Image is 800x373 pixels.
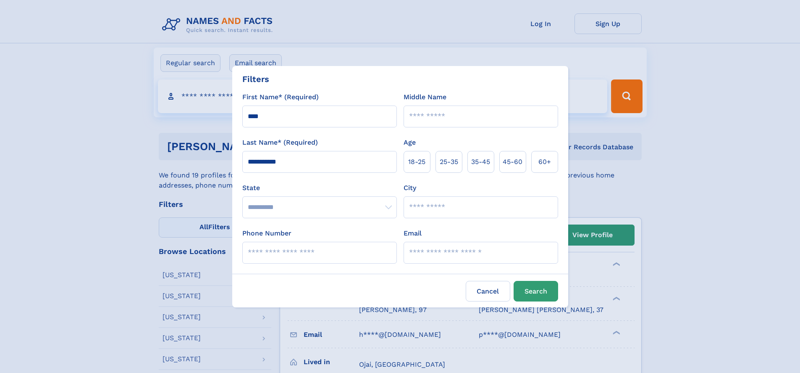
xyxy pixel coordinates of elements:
span: 25‑35 [440,157,458,167]
label: State [242,183,397,193]
label: Email [404,228,422,238]
label: Phone Number [242,228,291,238]
span: 45‑60 [503,157,522,167]
label: First Name* (Required) [242,92,319,102]
label: Cancel [466,281,510,302]
div: Filters [242,73,269,85]
span: 35‑45 [471,157,490,167]
label: Last Name* (Required) [242,138,318,148]
button: Search [514,281,558,302]
label: City [404,183,416,193]
span: 18‑25 [408,157,425,167]
label: Middle Name [404,92,446,102]
span: 60+ [538,157,551,167]
label: Age [404,138,416,148]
